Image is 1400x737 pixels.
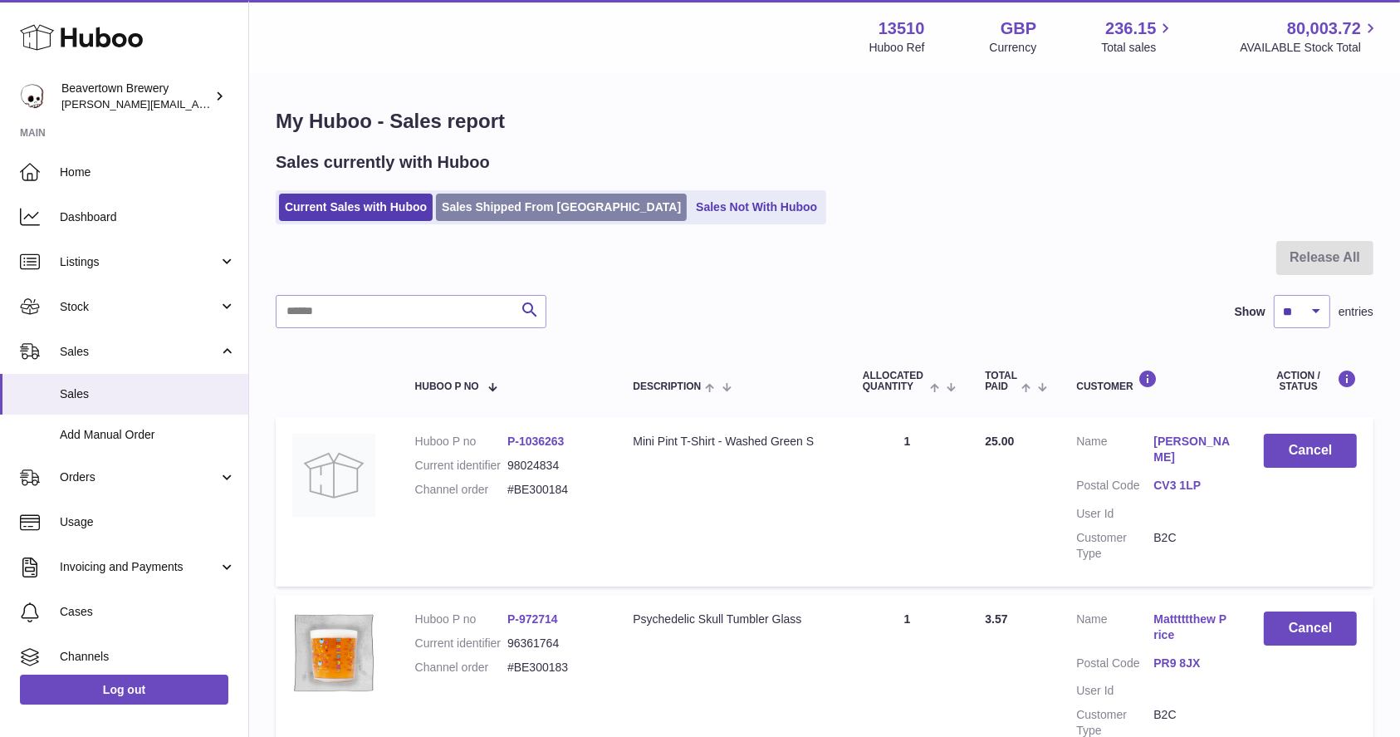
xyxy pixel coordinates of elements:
[1076,656,1153,676] dt: Postal Code
[415,381,479,392] span: Huboo P no
[869,40,925,56] div: Huboo Ref
[879,17,925,40] strong: 13510
[1240,17,1380,56] a: 80,003.72 AVAILABLE Stock Total
[507,660,600,676] dd: #BE300183
[990,40,1037,56] div: Currency
[60,427,236,443] span: Add Manual Order
[1101,17,1175,56] a: 236.15 Total sales
[507,482,600,498] dd: #BE300184
[60,604,236,620] span: Cases
[1264,612,1357,646] button: Cancel
[1076,612,1153,647] dt: Name
[415,636,507,651] dt: Current identifier
[60,514,236,530] span: Usage
[1153,478,1231,494] a: CV3 1LP
[20,675,228,705] a: Log out
[1264,370,1357,392] div: Action / Status
[1264,434,1357,468] button: Cancel
[846,417,968,586] td: 1
[633,612,830,627] div: Psychedelic Skull Tumbler Glass
[1076,478,1153,498] dt: Postal Code
[1153,434,1231,465] a: [PERSON_NAME]
[1105,17,1156,40] span: 236.15
[60,469,218,485] span: Orders
[61,81,211,112] div: Beavertown Brewery
[276,108,1373,135] h1: My Huboo - Sales report
[61,97,422,111] span: [PERSON_NAME][EMAIL_ADDRESS][PERSON_NAME][DOMAIN_NAME]
[415,458,507,474] dt: Current identifier
[1153,656,1231,671] a: PR9 8JX
[507,435,565,448] a: P-1036263
[1339,304,1373,320] span: entries
[1287,17,1361,40] span: 80,003.72
[1076,530,1153,562] dt: Customer Type
[507,636,600,651] dd: 96361764
[863,371,926,392] span: ALLOCATED Quantity
[60,209,236,225] span: Dashboard
[985,612,1007,626] span: 3.57
[1076,434,1153,469] dt: Name
[507,458,600,474] dd: 98024834
[507,612,558,626] a: P-972714
[1076,683,1153,699] dt: User Id
[60,165,236,180] span: Home
[415,660,507,676] dt: Channel order
[415,612,507,627] dt: Huboo P no
[1076,506,1153,522] dt: User Id
[690,194,823,221] a: Sales Not With Huboo
[415,482,507,498] dt: Channel order
[985,371,1017,392] span: Total paid
[276,151,490,174] h2: Sales currently with Huboo
[60,344,218,360] span: Sales
[1153,530,1231,562] dd: B2C
[60,254,218,270] span: Listings
[60,649,236,665] span: Channels
[1076,370,1231,392] div: Customer
[1240,40,1380,56] span: AVAILABLE Stock Total
[60,299,218,315] span: Stock
[415,434,507,450] dt: Huboo P no
[436,194,687,221] a: Sales Shipped From [GEOGRAPHIC_DATA]
[60,386,236,402] span: Sales
[1153,612,1231,643] a: Matttttthew Price
[60,559,218,575] span: Invoicing and Payments
[1235,304,1265,320] label: Show
[985,435,1014,448] span: 25.00
[1001,17,1036,40] strong: GBP
[292,612,375,695] img: beavertown-brewery-psychedelic-tumbler-glass_833d0b27-4866-49f0-895d-c202ab10c88f.png
[1101,40,1175,56] span: Total sales
[279,194,433,221] a: Current Sales with Huboo
[633,434,830,450] div: Mini Pint T-Shirt - Washed Green S
[20,84,45,109] img: Matthew.McCormack@beavertownbrewery.co.uk
[292,434,375,517] img: no-photo.jpg
[633,381,701,392] span: Description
